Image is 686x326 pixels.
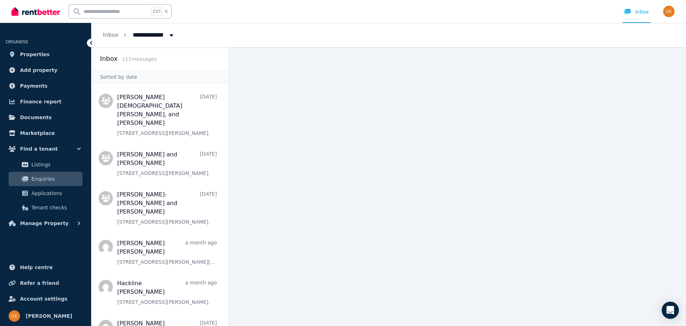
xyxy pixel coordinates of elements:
a: [PERSON_NAME] [PERSON_NAME]a month ago[STREET_ADDRESS][PERSON_NAME][PERSON_NAME]. [117,239,217,266]
span: Account settings [20,295,68,303]
div: Open Intercom Messenger [662,302,679,319]
a: Enquiries [9,172,83,186]
a: Properties [6,47,85,62]
img: Glenn Kenneally [663,6,675,17]
a: Marketplace [6,126,85,140]
a: Account settings [6,292,85,306]
a: Inbox [103,31,119,38]
a: [PERSON_NAME]-[PERSON_NAME] and [PERSON_NAME][DATE][STREET_ADDRESS][PERSON_NAME]. [117,190,217,225]
a: Payments [6,79,85,93]
span: Documents [20,113,52,122]
a: [PERSON_NAME] and [PERSON_NAME][DATE][STREET_ADDRESS][PERSON_NAME]. [117,150,217,177]
button: Manage Property [6,216,85,230]
span: Listings [31,160,80,169]
span: k [165,9,168,14]
span: Enquiries [31,175,80,183]
span: Payments [20,82,48,90]
a: Documents [6,110,85,125]
span: Properties [20,50,50,59]
nav: Breadcrumb [91,23,187,47]
span: Applications [31,189,80,198]
span: Find a tenant [20,145,58,153]
img: RentBetter [11,6,60,17]
div: Sorted by date [91,70,228,84]
a: Listings [9,157,83,172]
span: Refer a friend [20,279,59,287]
a: Add property [6,63,85,77]
div: Inbox [624,8,649,15]
a: Hackline [PERSON_NAME]a month ago[STREET_ADDRESS][PERSON_NAME]. [117,279,217,306]
a: Applications [9,186,83,200]
span: ORGANISE [6,39,28,44]
a: Help centre [6,260,85,274]
img: Glenn Kenneally [9,310,20,322]
span: 111 message s [122,56,156,62]
span: Help centre [20,263,53,272]
nav: Message list [91,84,228,326]
span: Tenant checks [31,203,80,212]
span: Marketplace [20,129,55,137]
button: Find a tenant [6,142,85,156]
a: Refer a friend [6,276,85,290]
span: Manage Property [20,219,69,228]
span: Add property [20,66,58,74]
h2: Inbox [100,54,118,64]
a: Tenant checks [9,200,83,215]
span: [PERSON_NAME] [26,312,72,320]
a: Finance report [6,94,85,109]
span: Ctrl [151,7,162,16]
a: [PERSON_NAME][DEMOGRAPHIC_DATA][PERSON_NAME], and [PERSON_NAME][DATE][STREET_ADDRESS][PERSON_NAME]. [117,93,217,137]
span: Finance report [20,97,61,106]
